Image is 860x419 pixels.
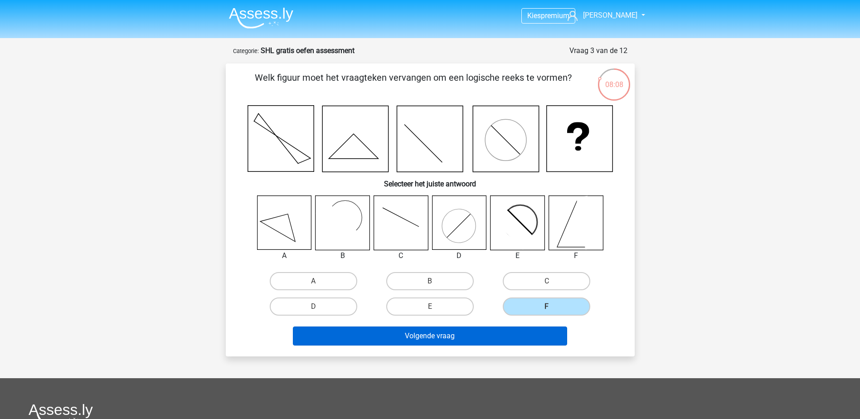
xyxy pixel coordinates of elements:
div: 08:08 [597,68,631,90]
span: [PERSON_NAME] [583,11,637,19]
div: F [542,250,610,261]
div: C [367,250,435,261]
div: A [250,250,319,261]
span: Kies [527,11,541,20]
label: F [503,297,590,316]
div: E [483,250,552,261]
small: Categorie: [233,48,259,54]
h6: Selecteer het juiste antwoord [240,172,620,188]
strong: SHL gratis oefen assessment [261,46,355,55]
label: B [386,272,474,290]
a: [PERSON_NAME] [564,10,638,21]
span: premium [541,11,569,20]
p: Welk figuur moet het vraagteken vervangen om een logische reeks te vormen? [240,71,586,98]
img: Assessly [229,7,293,29]
label: D [270,297,357,316]
div: D [425,250,494,261]
div: B [308,250,377,261]
div: Vraag 3 van de 12 [569,45,627,56]
label: A [270,272,357,290]
a: Kiespremium [522,10,575,22]
label: E [386,297,474,316]
label: C [503,272,590,290]
button: Volgende vraag [293,326,567,346]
